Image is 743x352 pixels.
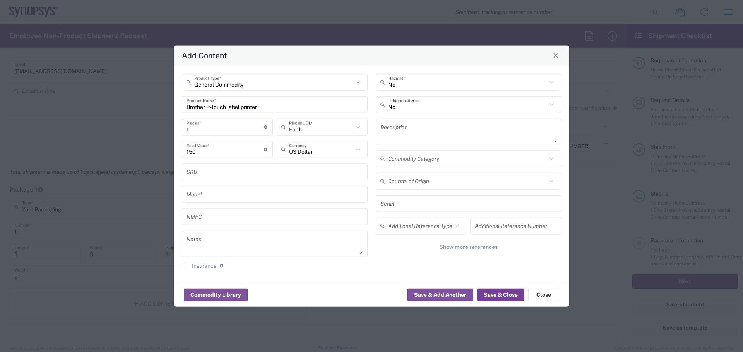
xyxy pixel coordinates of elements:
[477,289,524,301] button: Save & Close
[528,289,559,301] button: Close
[182,50,227,61] h4: Add Content
[439,243,498,250] span: Show more references
[184,289,248,301] button: Commodity Library
[407,289,473,301] button: Save & Add Another
[550,50,561,61] button: Close
[182,262,217,269] label: Insurance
